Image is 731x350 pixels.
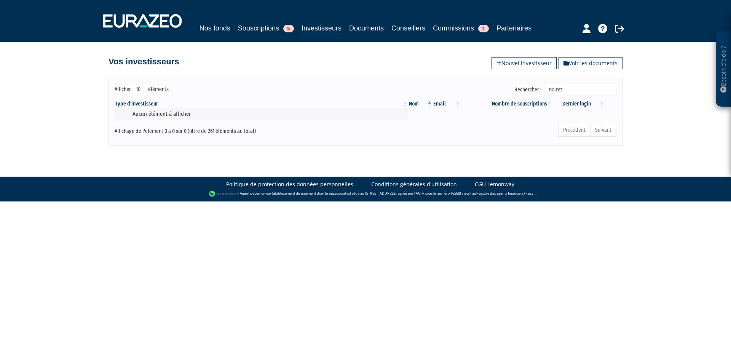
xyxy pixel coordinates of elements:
[115,83,169,96] label: Afficher éléments
[8,190,723,198] div: - Agent de (établissement de paiement dont le siège social est situé au [STREET_ADDRESS], agréé p...
[115,123,317,135] div: Affichage de l'élément 0 à 0 sur 0 (filtré de 261 éléments au total)
[559,57,622,69] a: Voir les documents
[103,14,182,28] img: 1732889491-logotype_eurazeo_blanc_rvb.png
[605,100,616,108] th: &nbsp;
[254,191,272,196] a: Lemonway
[349,23,384,34] a: Documents
[209,190,238,198] img: logo-lemonway.png
[302,23,342,35] a: Investisseurs
[492,57,557,69] a: Nouvel investisseur
[478,25,489,32] span: 1
[109,57,179,66] h4: Vos investisseurs
[391,23,425,34] a: Conseillers
[433,23,489,34] a: Commissions1
[408,100,433,108] th: Nom : activer pour trier la colonne par ordre d&eacute;croissant
[115,108,408,120] td: Aucun élément à afficher
[544,83,616,96] input: Rechercher :
[433,100,461,108] th: Email : activer pour trier la colonne par ordre croissant
[514,83,616,96] label: Rechercher :
[371,181,457,188] a: Conditions générales d'utilisation
[476,191,536,196] a: Registre des agents financiers (Regafi)
[475,181,514,188] a: CGU Lemonway
[719,35,728,103] p: Besoin d'aide ?
[553,100,605,108] th: Dernier login : activer pour trier la colonne par ordre croissant
[283,25,294,32] span: 5
[226,181,353,188] a: Politique de protection des données personnelles
[200,23,230,34] a: Nos fonds
[238,23,294,34] a: Souscriptions5
[115,100,408,108] th: Type d'investisseur : activer pour trier la colonne par ordre croissant
[131,83,148,96] select: Afficheréléments
[496,23,531,34] a: Partenaires
[461,100,553,108] th: Nombre de souscriptions : activer pour trier la colonne par ordre croissant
